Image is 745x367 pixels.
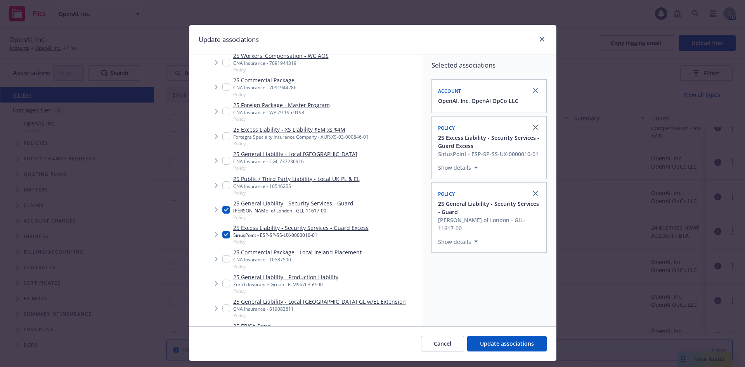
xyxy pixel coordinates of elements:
a: 25 Commercial Package [233,76,296,84]
span: Selected associations [431,61,547,70]
div: CNA Insurance - 10546255 [233,183,360,190]
a: 25 General Liability - Production Liability [233,273,338,281]
div: CNA Insurance - WP 79 195 0198 [233,109,330,116]
div: Fortegra Specialty Insurance Company - AUR-XS-03-000846-01 [233,134,369,140]
span: Policy [233,91,296,98]
a: 25 General Liability - Security Services - Guard [233,199,353,207]
span: Policy [233,288,338,294]
div: [PERSON_NAME] of London - GLL-11617-00 [233,207,353,214]
a: 25 Excess Liability - Security Services - Guard Excess [233,224,369,232]
span: Policy [233,190,360,196]
div: Zurich Insurance Group - FLM9676359-00 [233,281,338,288]
a: 25 Commercial Package - Local Ireland Placement [233,248,362,256]
div: CNA Insurance - 819083611 [233,306,406,312]
a: 25 Foreign Package - Master Program [233,101,330,109]
a: 25 General Liability - Local [GEOGRAPHIC_DATA] [233,150,357,158]
span: Policy [233,214,353,221]
span: Policy [233,238,369,245]
div: CNA Insurance - 7091944286 [233,84,296,91]
div: CNA Insurance - 10587500 [233,256,362,263]
button: Show details [435,237,481,246]
a: 25 General Liability - Local [GEOGRAPHIC_DATA] GL w/EL Extension [233,297,406,306]
span: Policy [233,165,357,171]
a: 25 Excess Liability - XS Liability $5M xs $4M [233,125,369,134]
span: Policy [233,140,369,147]
span: Policy [233,312,406,319]
span: Policy [233,263,362,270]
a: 25 Workers' Compensation - WC AOS [233,52,329,60]
div: CNA Insurance - CGL 737236916 [233,158,357,165]
a: 25 Public / Third Party Liability - Local UK PL & EL [233,175,360,183]
div: CNA Insurance - 7091944319 [233,60,329,66]
span: Policy [233,66,329,73]
button: Show details [435,163,481,172]
div: SiriusPoint - ESP-SP-SS-UX-0000010-01 [233,232,369,238]
span: Policy [233,116,330,122]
